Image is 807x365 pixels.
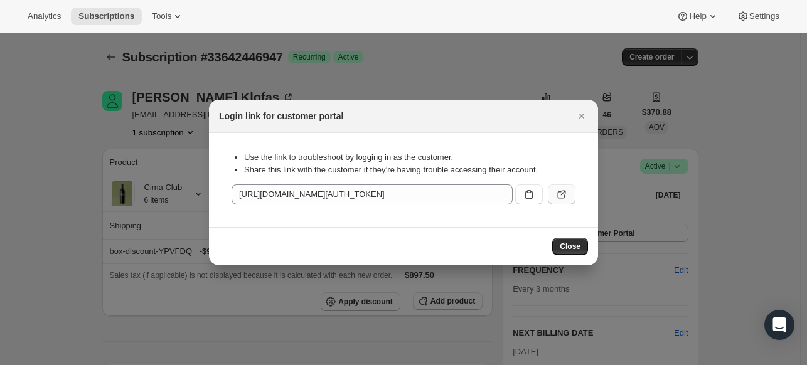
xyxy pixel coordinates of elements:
button: Help [669,8,726,25]
div: Open Intercom Messenger [764,310,794,340]
li: Use the link to troubleshoot by logging in as the customer. [244,151,575,164]
span: Help [689,11,706,21]
button: Subscriptions [71,8,142,25]
span: Subscriptions [78,11,134,21]
button: Settings [729,8,787,25]
span: Tools [152,11,171,21]
li: Share this link with the customer if they’re having trouble accessing their account. [244,164,575,176]
span: Close [560,241,580,251]
button: Tools [144,8,191,25]
span: Settings [749,11,779,21]
button: Close [573,107,591,125]
span: Analytics [28,11,61,21]
button: Close [552,238,588,255]
h2: Login link for customer portal [219,110,343,122]
button: Analytics [20,8,68,25]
